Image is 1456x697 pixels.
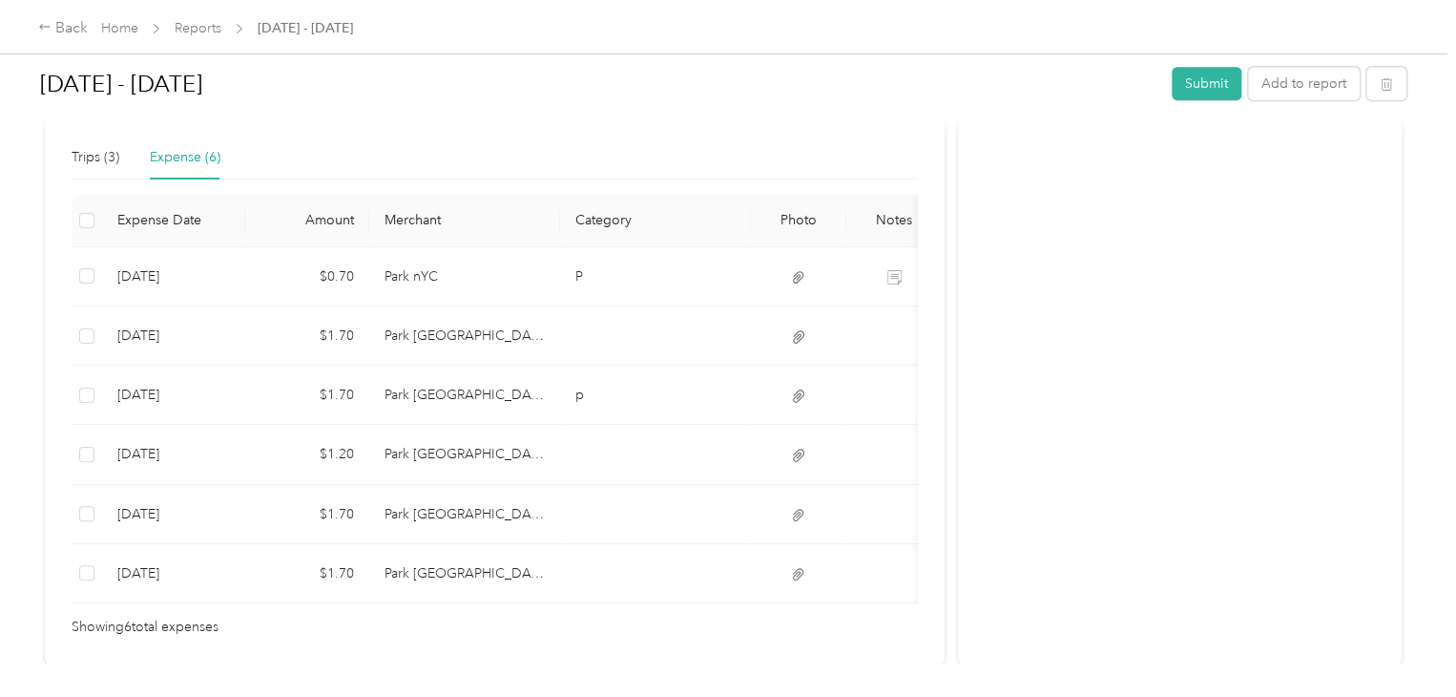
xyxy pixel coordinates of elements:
th: Photo [751,195,846,247]
td: 9-11-2025 [102,425,245,484]
td: $1.70 [245,544,369,603]
div: Trips (3) [72,147,119,168]
td: $0.70 [245,247,369,306]
td: P [560,247,751,306]
th: Notes [846,195,942,247]
iframe: Everlance-gr Chat Button Frame [1349,590,1456,697]
span: Showing 6 total expenses [72,617,218,638]
td: Park NYC [369,485,560,544]
button: Submit [1172,67,1241,100]
div: Expense (6) [150,147,220,168]
td: 9-25-2025 [102,247,245,306]
th: Amount [245,195,369,247]
button: Add to report [1248,67,1360,100]
td: $1.70 [245,366,369,425]
td: $1.70 [245,306,369,366]
td: 9-25-2025 [102,306,245,366]
th: Merchant [369,195,560,247]
span: [DATE] - [DATE] [258,18,353,38]
td: 9-25-2025 [102,366,245,425]
td: $1.70 [245,485,369,544]
td: 9-11-2025 [102,485,245,544]
div: Back [38,17,88,40]
td: Park NYC [369,366,560,425]
td: Park nYC [369,247,560,306]
td: Park NYC [369,306,560,366]
a: Reports [175,20,221,36]
td: Park NYC [369,425,560,484]
td: Park NYC [369,544,560,603]
h1: Sep 1 - 30, 2025 [40,61,1158,107]
a: Home [101,20,138,36]
th: Category [560,195,751,247]
td: 9-11-2025 [102,544,245,603]
td: p [560,366,751,425]
th: Expense Date [102,195,245,247]
td: $1.20 [245,425,369,484]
